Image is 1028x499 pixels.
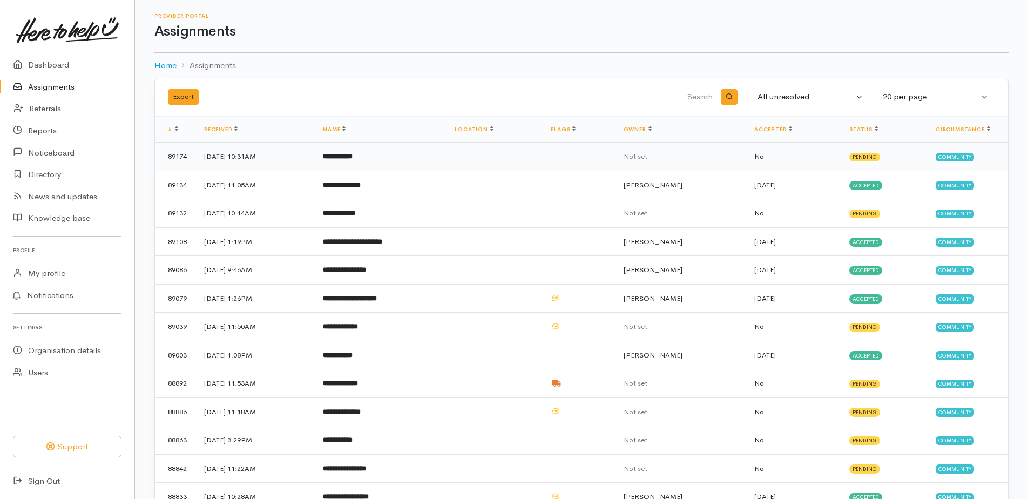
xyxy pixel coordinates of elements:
span: Pending [849,408,880,416]
td: [DATE] 11:22AM [195,454,314,483]
td: 88886 [155,397,195,426]
time: [DATE] [754,294,776,303]
span: Community [936,436,974,445]
a: Circumstance [936,126,990,133]
span: [PERSON_NAME] [624,265,682,274]
time: [DATE] [754,265,776,274]
button: Support [13,436,121,458]
span: Community [936,210,974,218]
div: 20 per page [883,91,979,103]
a: Received [204,126,238,133]
span: Accepted [849,294,882,303]
td: [DATE] 11:18AM [195,397,314,426]
td: 89132 [155,199,195,228]
span: Not set [624,407,647,416]
td: [DATE] 1:08PM [195,341,314,369]
span: Accepted [849,181,882,190]
span: No [754,208,764,218]
span: Community [936,380,974,388]
a: Home [154,59,177,72]
td: 88892 [155,369,195,398]
td: [DATE] 1:19PM [195,227,314,256]
time: [DATE] [754,350,776,360]
time: [DATE] [754,237,776,246]
span: Pending [849,153,880,161]
li: Assignments [177,59,236,72]
a: Flags [551,126,576,133]
span: Community [936,464,974,473]
span: Community [936,238,974,246]
span: No [754,407,764,416]
td: [DATE] 3:29PM [195,426,314,455]
span: Pending [849,380,880,388]
td: 89039 [155,313,195,341]
span: No [754,464,764,473]
a: # [168,126,178,133]
td: 88842 [155,454,195,483]
span: Community [936,181,974,190]
td: [DATE] 1:26PM [195,284,314,313]
td: 89003 [155,341,195,369]
span: [PERSON_NAME] [624,180,682,190]
span: [PERSON_NAME] [624,350,682,360]
span: Accepted [849,351,882,360]
span: Not set [624,152,647,161]
span: Not set [624,322,647,331]
td: [DATE] 11:05AM [195,171,314,199]
td: [DATE] 10:14AM [195,199,314,228]
button: All unresolved [751,86,870,107]
td: 89134 [155,171,195,199]
td: 89079 [155,284,195,313]
span: Pending [849,323,880,332]
span: No [754,379,764,388]
span: Community [936,266,974,275]
h6: Provider Portal [154,13,1009,19]
td: 89086 [155,256,195,285]
h6: Profile [13,243,121,258]
span: Community [936,153,974,161]
h1: Assignments [154,24,1009,39]
span: [PERSON_NAME] [624,237,682,246]
span: Community [936,294,974,303]
nav: breadcrumb [154,53,1009,78]
span: Not set [624,435,647,444]
span: Accepted [849,266,882,275]
time: [DATE] [754,180,776,190]
span: No [754,435,764,444]
td: 89108 [155,227,195,256]
span: Community [936,323,974,332]
td: [DATE] 10:31AM [195,143,314,171]
td: 89174 [155,143,195,171]
span: Pending [849,436,880,445]
a: Owner [624,126,652,133]
span: Not set [624,379,647,388]
span: Pending [849,210,880,218]
span: Not set [624,464,647,473]
a: Status [849,126,878,133]
span: Pending [849,464,880,473]
span: Accepted [849,238,882,246]
td: [DATE] 11:53AM [195,369,314,398]
span: Community [936,351,974,360]
a: Name [323,126,346,133]
td: [DATE] 11:50AM [195,313,314,341]
span: [PERSON_NAME] [624,294,682,303]
div: All unresolved [758,91,854,103]
a: Location [455,126,493,133]
span: Community [936,408,974,416]
span: No [754,152,764,161]
a: Accepted [754,126,792,133]
span: Not set [624,208,647,218]
span: No [754,322,764,331]
td: 88863 [155,426,195,455]
input: Search [459,84,715,110]
td: [DATE] 9:46AM [195,256,314,285]
button: 20 per page [876,86,995,107]
button: Export [168,89,199,105]
h6: Settings [13,320,121,335]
